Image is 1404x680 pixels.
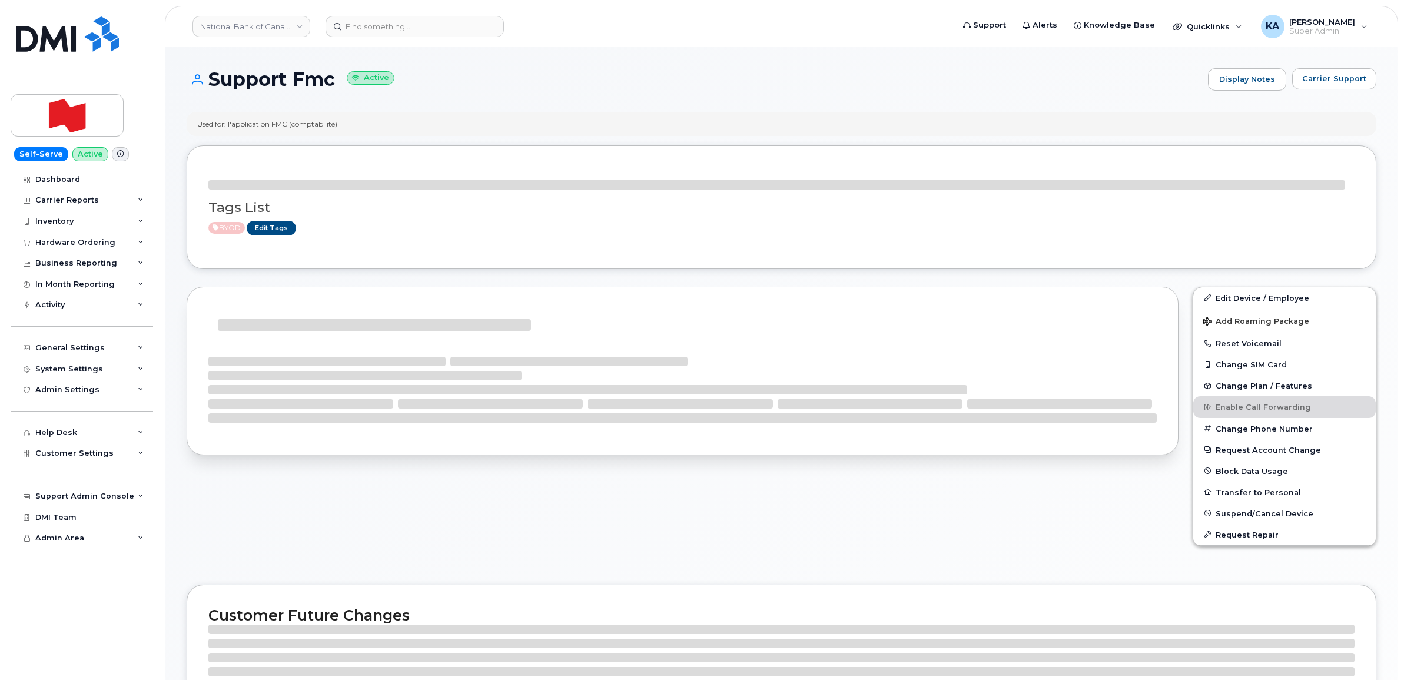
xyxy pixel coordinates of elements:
[1193,333,1376,354] button: Reset Voicemail
[1208,68,1286,91] a: Display Notes
[1193,524,1376,545] button: Request Repair
[1193,287,1376,309] a: Edit Device / Employee
[1193,418,1376,439] button: Change Phone Number
[208,200,1355,215] h3: Tags List
[1292,68,1376,89] button: Carrier Support
[208,222,245,234] span: Active
[1193,439,1376,460] button: Request Account Change
[1193,375,1376,396] button: Change Plan / Features
[197,119,337,129] div: Used for: l'application FMC (comptabilité)
[208,606,1355,624] h2: Customer Future Changes
[1216,382,1312,390] span: Change Plan / Features
[187,69,1202,89] h1: Support Fmc
[1203,317,1309,328] span: Add Roaming Package
[1216,509,1313,518] span: Suspend/Cancel Device
[1302,73,1366,84] span: Carrier Support
[1193,460,1376,482] button: Block Data Usage
[1193,354,1376,375] button: Change SIM Card
[247,221,296,235] a: Edit Tags
[1193,503,1376,524] button: Suspend/Cancel Device
[1216,403,1311,412] span: Enable Call Forwarding
[1193,482,1376,503] button: Transfer to Personal
[1193,396,1376,417] button: Enable Call Forwarding
[1193,309,1376,333] button: Add Roaming Package
[347,71,394,85] small: Active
